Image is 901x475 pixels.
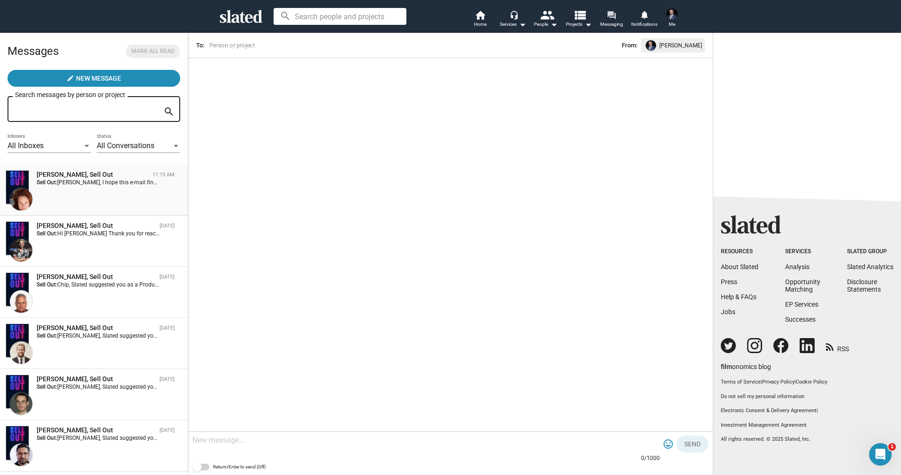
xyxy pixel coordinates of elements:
[6,324,29,357] img: Sell Out
[213,461,266,473] span: Return/Enter to send (Off)
[540,8,554,22] mat-icon: people
[37,230,57,237] strong: Sell Out:
[10,444,32,466] img: Carlos Cuscó
[153,172,175,178] time: 11:15 AM
[595,9,628,30] a: Messaging
[869,443,892,466] iframe: Intercom live chat
[573,8,587,22] mat-icon: view_list
[721,422,893,429] a: Investment Management Agreement
[677,436,708,452] button: Send
[8,70,180,87] button: New Message
[888,443,896,451] span: 1
[761,379,762,385] span: |
[76,70,121,87] span: New Message
[721,248,758,256] div: Resources
[785,278,820,293] a: OpportunityMatching
[847,248,893,256] div: Slated Group
[10,239,32,262] img: Naman Gupta
[464,9,496,30] a: Home
[131,46,175,56] span: Mark all read
[10,290,32,313] img: Chip Diggins
[8,40,59,62] h2: Messages
[160,325,175,331] time: [DATE]
[796,379,827,385] a: Cookie Policy
[785,316,816,323] a: Successes
[37,384,57,390] strong: Sell Out:
[622,40,637,51] span: From:
[208,41,438,50] input: Person or project
[785,301,818,308] a: EP Services
[6,273,29,306] img: Sell Out
[37,426,156,435] div: Carlos Cuscó, Sell Out
[10,188,32,211] img: Jina Panebianco
[496,9,529,30] button: Services
[37,375,156,384] div: Schuyler Weiss, Sell Out
[37,332,57,339] strong: Sell Out:
[6,222,29,255] img: Sell Out
[67,75,74,82] mat-icon: create
[641,455,660,462] mat-hint: 0/1000
[37,281,57,288] strong: Sell Out:
[661,7,683,31] button: Lee SteinMe
[721,393,893,400] button: Do not sell my personal information
[126,45,180,58] button: Mark all read
[10,392,32,415] img: Schuyler Weiss
[721,263,758,271] a: About Slated
[659,40,702,51] span: [PERSON_NAME]
[566,19,592,30] span: Projects
[631,19,657,30] span: Notifications
[721,293,756,301] a: Help & FAQs
[628,9,661,30] a: Notifications
[640,10,649,19] mat-icon: notifications
[163,105,175,119] mat-icon: search
[37,272,156,281] div: Chip Diggins, Sell Out
[721,278,737,286] a: Press
[6,375,29,408] img: Sell Out
[474,9,486,21] mat-icon: home
[785,263,809,271] a: Analysis
[762,379,794,385] a: Privacy Policy
[847,278,881,293] a: DisclosureStatements
[37,324,156,332] div: Robert Ogden Barnum, Sell Out
[721,355,771,371] a: filmonomics blog
[160,376,175,382] time: [DATE]
[847,263,893,271] a: Slated Analytics
[160,274,175,280] time: [DATE]
[684,436,701,452] span: Send
[646,40,656,51] img: undefined
[37,170,149,179] div: Jina Panebianco, Sell Out
[826,339,849,354] a: RSS
[6,426,29,460] img: Sell Out
[721,379,761,385] a: Terms of Service
[6,171,29,204] img: Sell Out
[721,308,735,316] a: Jobs
[160,223,175,229] time: [DATE]
[785,248,820,256] div: Services
[97,141,154,150] span: All Conversations
[721,363,732,370] span: film
[534,19,557,30] div: People
[548,19,559,30] mat-icon: arrow_drop_down
[600,19,623,30] span: Messaging
[794,379,796,385] span: |
[37,435,57,441] strong: Sell Out:
[607,10,616,19] mat-icon: forum
[474,19,487,30] span: Home
[500,19,526,30] div: Services
[663,438,674,450] mat-icon: tag_faces
[582,19,594,30] mat-icon: arrow_drop_down
[562,9,595,30] button: Projects
[817,407,818,414] span: |
[529,9,562,30] button: People
[666,8,678,20] img: Lee Stein
[721,436,893,443] p: All rights reserved. © 2025 Slated, Inc.
[517,19,528,30] mat-icon: arrow_drop_down
[510,10,518,19] mat-icon: headset_mic
[669,19,675,30] span: Me
[10,341,32,364] img: Robert Ogden Barnum
[274,8,406,25] input: Search people and projects
[37,221,156,230] div: Naman Gupta, Sell Out
[8,141,44,150] span: All Inboxes
[721,407,817,414] a: Electronic Consent & Delivery Agreement
[196,42,204,49] span: To:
